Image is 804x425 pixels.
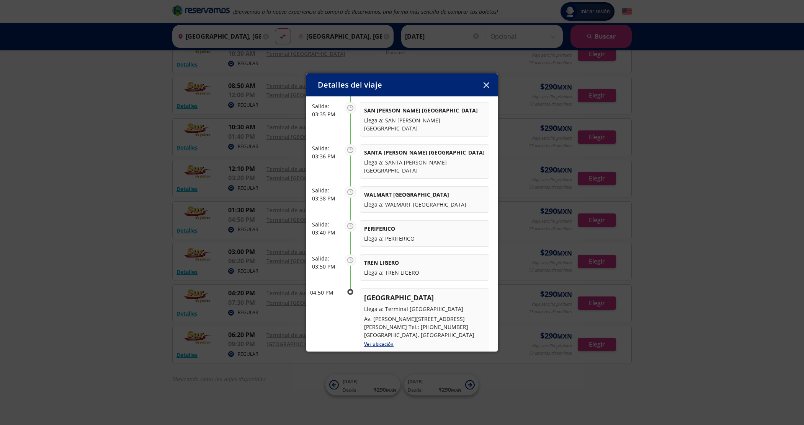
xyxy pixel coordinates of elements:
p: Salida: [312,186,341,194]
p: WALMART [GEOGRAPHIC_DATA] [364,191,485,199]
p: Detalles del viaje [318,79,382,91]
p: Llega a: WALMART [GEOGRAPHIC_DATA] [364,200,485,208]
p: Llega a: SANTA [PERSON_NAME] [GEOGRAPHIC_DATA] [364,158,485,174]
p: 03:40 PM [312,228,341,236]
p: Salida: [312,220,341,228]
p: 03:35 PM [312,110,341,118]
p: Llega a: SAN [PERSON_NAME] [GEOGRAPHIC_DATA] [364,116,485,132]
p: SAN [PERSON_NAME] [GEOGRAPHIC_DATA] [364,106,485,114]
p: SANTA [PERSON_NAME] [GEOGRAPHIC_DATA] [364,148,485,156]
p: 03:50 PM [312,262,341,270]
p: 04:50 PM [310,288,341,296]
p: [GEOGRAPHIC_DATA] [364,293,485,303]
p: Llega a: PERIFERICO [364,234,485,243]
p: Salida: [312,144,341,152]
p: Salida: [312,254,341,262]
p: 03:36 PM [312,152,341,160]
a: Ver ubicación [364,341,394,347]
p: Llega a: TREN LIGERO [364,269,485,277]
p: TREN LIGERO [364,259,485,267]
p: Av. [PERSON_NAME][STREET_ADDRESS][PERSON_NAME] Tel.: [PHONE_NUMBER] [GEOGRAPHIC_DATA], [GEOGRAPHI... [364,315,485,339]
p: 03:38 PM [312,194,341,202]
p: Salida: [312,102,341,110]
p: PERIFERICO [364,225,485,233]
p: Llega a: Terminal [GEOGRAPHIC_DATA] [364,305,485,313]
